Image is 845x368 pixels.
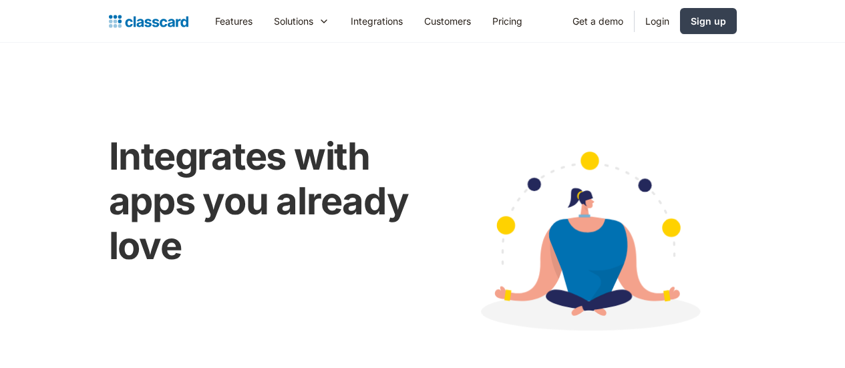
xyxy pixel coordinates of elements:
[441,134,736,355] img: Cartoon image showing connected apps
[691,14,726,28] div: Sign up
[562,6,634,36] a: Get a demo
[413,6,482,36] a: Customers
[340,6,413,36] a: Integrations
[204,6,263,36] a: Features
[263,6,340,36] div: Solutions
[109,134,415,269] h1: Integrates with apps you already love
[109,12,188,31] a: home
[635,6,680,36] a: Login
[274,14,313,28] div: Solutions
[482,6,533,36] a: Pricing
[680,8,737,34] a: Sign up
